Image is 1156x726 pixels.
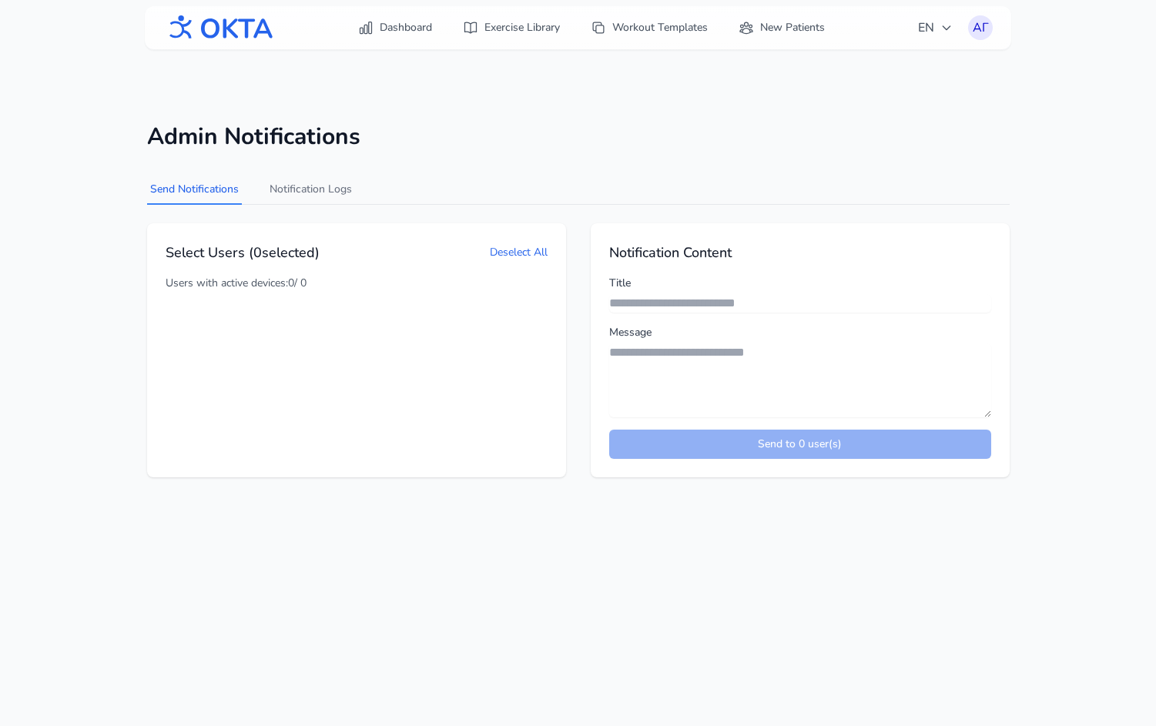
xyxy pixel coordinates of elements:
button: Notification Logs [266,176,355,205]
a: Dashboard [349,14,441,42]
a: Exercise Library [454,14,569,42]
img: OKTA logo [163,8,274,48]
button: EN [909,12,962,43]
label: Message [609,325,991,340]
a: New Patients [729,14,834,42]
h2: Select Users ( 0 selected) [166,242,320,263]
h2: Notification Content [609,242,991,263]
button: АГ [968,15,993,40]
a: Workout Templates [581,14,717,42]
button: Deselect All [490,245,548,260]
label: Title [609,276,991,291]
span: EN [918,18,953,37]
div: Users with active devices: 0 / 0 [166,276,548,291]
button: Send Notifications [147,176,242,205]
h1: Admin Notifications [147,123,1010,151]
button: Send to 0 user(s) [609,430,991,459]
